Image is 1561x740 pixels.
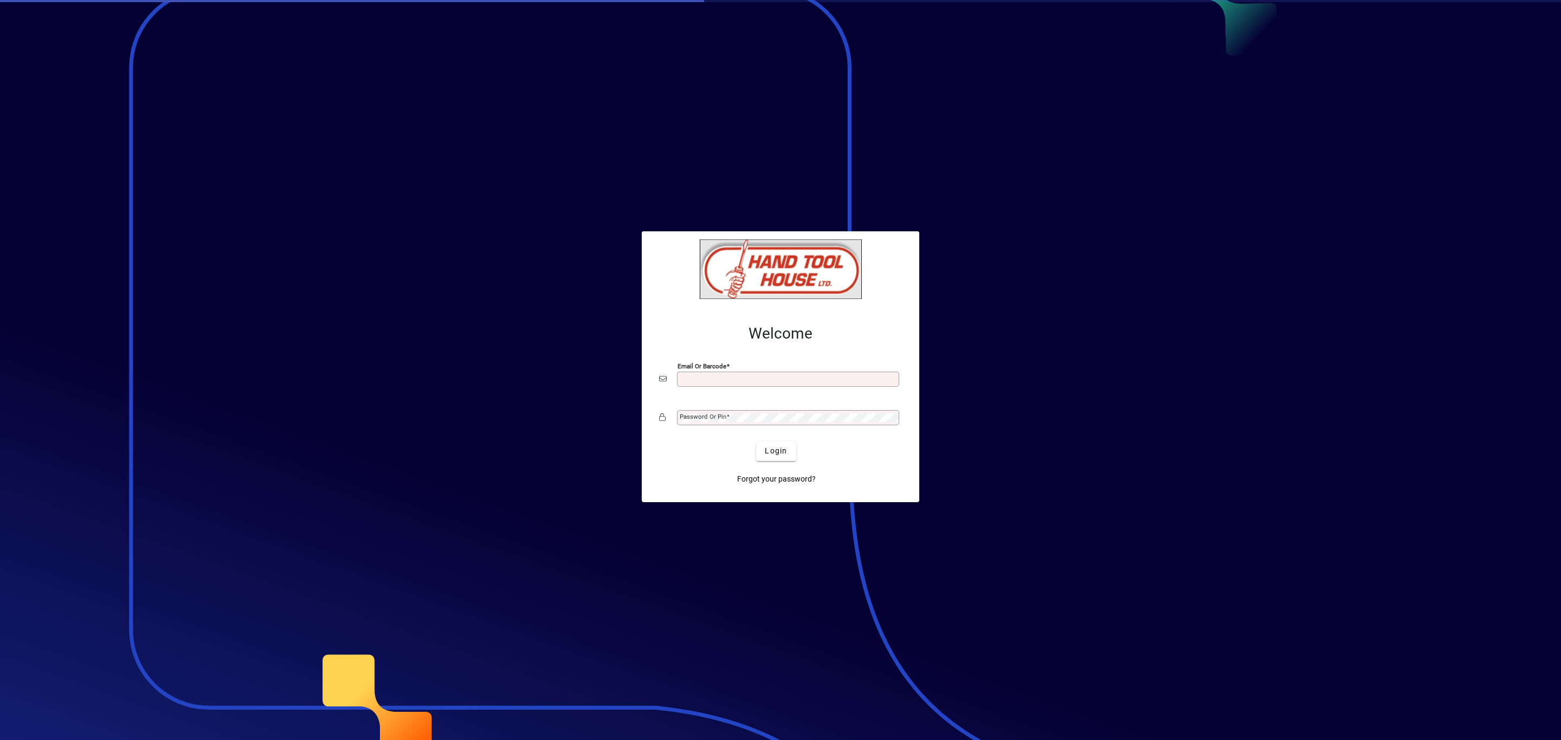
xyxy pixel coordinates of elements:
span: Login [765,445,787,457]
mat-label: Password or Pin [680,413,726,420]
h2: Welcome [659,324,902,343]
mat-label: Email or Barcode [678,362,726,369]
a: Forgot your password? [733,470,820,489]
button: Login [756,442,796,461]
span: Forgot your password? [737,473,816,485]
